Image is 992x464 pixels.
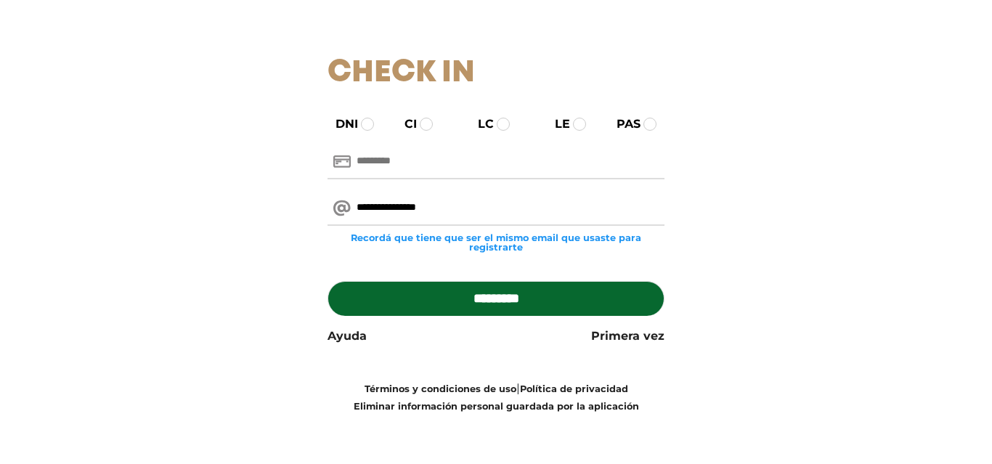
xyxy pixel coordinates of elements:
label: PAS [603,115,641,133]
label: DNI [322,115,358,133]
a: Ayuda [328,327,367,345]
label: CI [391,115,417,133]
a: Primera vez [591,327,664,345]
label: LE [542,115,570,133]
a: Términos y condiciones de uso [365,383,516,394]
div: | [317,380,676,415]
h1: Check In [328,55,665,91]
small: Recordá que tiene que ser el mismo email que usaste para registrarte [328,233,665,252]
label: LC [465,115,494,133]
a: Eliminar información personal guardada por la aplicación [354,401,639,412]
a: Política de privacidad [520,383,628,394]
